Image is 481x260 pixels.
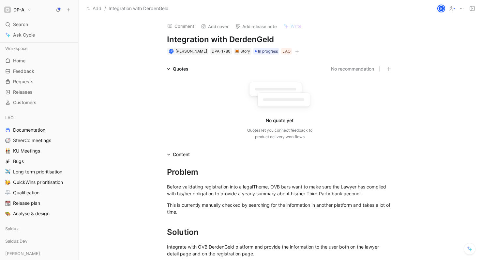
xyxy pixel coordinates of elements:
[5,238,27,244] span: Salduz Dev
[3,198,76,208] a: 📆Release plan
[3,113,76,219] div: LAODocumentation🧭SteerCo meetings👬KU Meetings🕷️Bugs✈️Long term prioritisation🥳QuickWins prioritis...
[167,202,393,215] div: This is currently manually checked by searching for the information in another platform and takes...
[13,78,34,85] span: Requests
[13,200,40,206] span: Release plan
[3,66,76,76] a: Feedback
[4,168,12,176] button: ✈️
[5,45,28,52] span: Workspace
[247,127,312,140] div: Quotes let you connect feedback to product delivery workflows
[13,57,25,64] span: Home
[3,146,76,156] a: 👬KU Meetings
[3,43,76,53] div: Workspace
[4,137,12,144] button: 🧭
[4,199,12,207] button: 📆
[4,178,12,186] button: 🥳
[5,180,10,185] img: 🥳
[13,21,28,28] span: Search
[13,158,24,165] span: Bugs
[5,201,10,206] img: 📆
[13,68,34,74] span: Feedback
[167,183,393,197] div: Before validating registration into a legalTheme, OVB bars want to make sure the Lawyer has compl...
[175,49,207,54] span: [PERSON_NAME]
[85,5,103,12] button: Add
[266,117,293,124] div: No quote yet
[3,30,76,40] a: Ask Cycle
[3,188,76,198] a: ⚖️Qualification
[104,5,106,12] span: /
[4,157,12,165] button: 🕷️
[173,151,190,158] div: Content
[109,5,169,12] span: Integration with DerdenGeld
[13,89,33,95] span: Releases
[13,169,62,175] span: Long term prioritisation
[13,189,39,196] span: Qualification
[167,226,393,238] div: Solution
[212,48,231,55] div: DPA-1780
[3,136,76,145] a: 🧭SteerCo meetings
[167,34,393,45] h1: Integration with DerdenGeld
[13,210,50,217] span: Analyse & design
[167,166,393,178] div: Problem
[3,224,76,236] div: Salduz
[5,159,10,164] img: 🕷️
[5,114,14,121] span: LAO
[258,48,278,55] span: In progress
[4,210,12,218] button: 🎨
[232,22,280,31] button: Add release note
[4,7,11,13] img: DP-A
[3,113,76,122] div: LAO
[4,147,12,155] button: 👬
[253,48,279,55] div: In progress
[235,48,250,55] div: Story
[3,56,76,66] a: Home
[3,209,76,219] a: 🎨Analyse & design
[3,224,76,234] div: Salduz
[198,22,232,31] button: Add cover
[13,127,45,133] span: Documentation
[5,250,40,257] span: [PERSON_NAME]
[282,48,291,55] div: LAO
[173,65,188,73] div: Quotes
[438,5,444,12] div: K
[3,177,76,187] a: 🥳QuickWins prioritisation
[3,236,76,246] div: Salduz Dev
[3,156,76,166] a: 🕷️Bugs
[331,65,374,73] button: No recommendation
[5,211,10,216] img: 🎨
[5,225,19,232] span: Salduz
[13,148,40,154] span: KU Meetings
[3,20,76,29] div: Search
[3,98,76,107] a: Customers
[13,31,35,39] span: Ask Cycle
[3,167,76,177] a: ✈️Long term prioritisation
[3,125,76,135] a: Documentation
[3,87,76,97] a: Releases
[169,49,173,53] div: K
[280,22,305,31] button: Write
[164,65,191,73] div: Quotes
[5,190,10,195] img: ⚖️
[5,169,10,174] img: ✈️
[291,23,302,29] span: Write
[3,249,76,258] div: [PERSON_NAME]
[4,189,12,197] button: ⚖️
[164,22,197,31] button: Comment
[167,243,393,257] div: Integrate with OVB DerdenGeld platform and provide the information to the user both on the lawyer...
[235,49,239,53] img: 🦊
[5,138,10,143] img: 🧭
[13,99,37,106] span: Customers
[13,179,63,186] span: QuickWins prioritisation
[13,7,24,13] h1: DP-A
[5,148,10,154] img: 👬
[13,137,51,144] span: SteerCo meetings
[164,151,192,158] div: Content
[3,5,33,14] button: DP-ADP-A
[3,236,76,248] div: Salduz Dev
[234,48,251,55] div: 🦊Story
[3,77,76,87] a: Requests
